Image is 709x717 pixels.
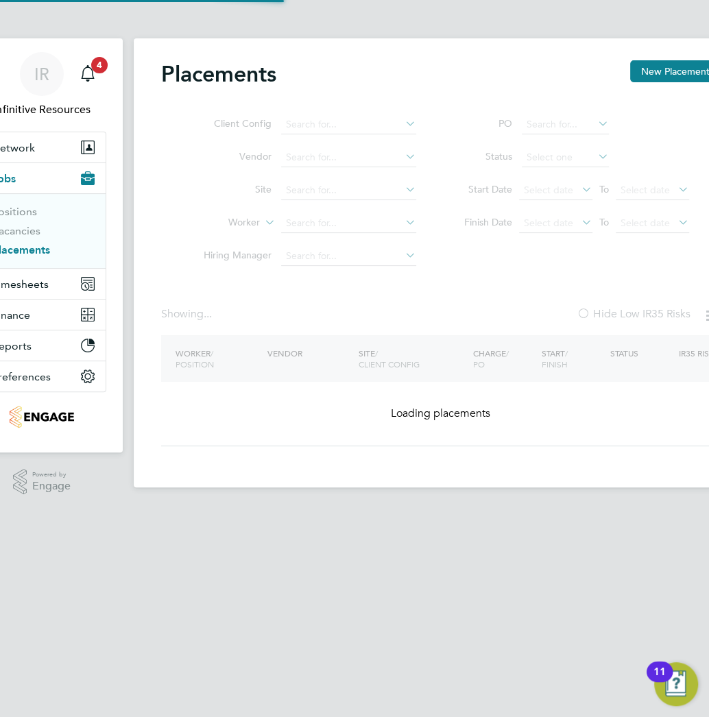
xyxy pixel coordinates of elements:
img: infinitivegroup-logo-retina.png [10,406,73,428]
button: Open Resource Center, 11 new notifications [654,662,698,706]
span: Engage [32,481,71,492]
h2: Placements [161,60,276,88]
div: 11 [653,672,666,690]
span: IR [34,65,49,83]
div: Showing [161,307,215,321]
span: Powered by [32,469,71,481]
span: ... [204,307,212,321]
a: Powered byEngage [13,469,71,495]
span: 4 [91,57,108,73]
label: Hide Low IR35 Risks [577,307,690,321]
a: 4 [74,52,101,96]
